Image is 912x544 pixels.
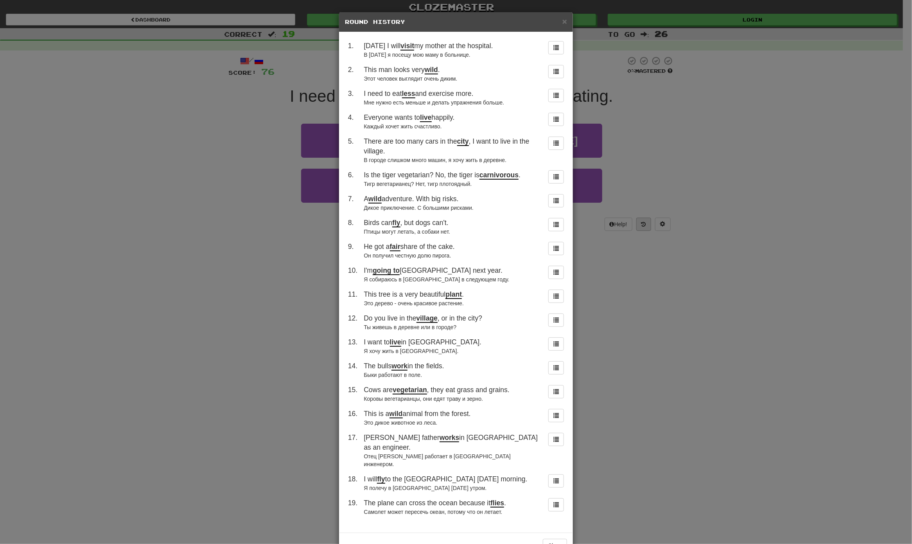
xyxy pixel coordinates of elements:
td: 9 . [345,239,361,263]
u: works [440,434,460,442]
div: Это дерево - очень красивое растение. [364,299,539,307]
h5: Round History [345,18,567,26]
div: Быки работают в поле. [364,371,539,379]
button: Close [562,17,567,25]
span: I need to eat and exercise more. [364,90,473,98]
span: Birds can , but dogs can't. [364,219,448,227]
td: 15 . [345,382,361,406]
u: fly [377,475,385,484]
u: wild [390,410,403,418]
u: city [457,137,469,146]
div: Дикое приключение. С большими рисками. [364,204,539,212]
div: Каждый хочет жить счастливо. [364,122,539,130]
span: He got a share of the cake. [364,243,455,251]
u: work [391,362,408,371]
u: wild [368,195,382,204]
u: wild [425,66,438,74]
span: × [562,17,567,26]
td: 17 . [345,430,361,471]
span: There are too many cars in the , I want to live in the village. [364,137,529,155]
u: going to [373,267,400,275]
u: visit [400,42,414,50]
td: 3 . [345,86,361,110]
u: flies [490,499,504,508]
div: В [DATE] я посещу мою маму в больнице. [364,51,539,59]
u: live [420,113,431,122]
span: I want to in [GEOGRAPHIC_DATA]. [364,338,481,347]
td: 5 . [345,133,361,167]
span: Everyone wants to happily. [364,113,454,122]
u: less [402,90,415,98]
span: Is the tiger vegetarian? No, the tiger is . [364,171,521,180]
div: Этот человек выглядит очень диким. [364,75,539,83]
u: plant [445,290,462,299]
div: Он получил честную долю пирога. [364,252,539,259]
div: В городе слишком много машин, я хочу жить в деревне. [364,156,539,164]
span: This is a animal from the forest. [364,410,470,418]
td: 19 . [345,495,361,519]
span: This tree is a very beautiful . [364,290,464,299]
div: Тигр вегетарианец? Нет, тигр плотоядный. [364,180,539,188]
u: live [390,338,401,347]
u: vegetarian [393,386,427,394]
span: [PERSON_NAME] father in [GEOGRAPHIC_DATA] as an engineer. [364,434,538,451]
u: fly [392,219,400,227]
u: village [417,314,438,323]
span: Do you live in the , or in the city? [364,314,482,323]
td: 10 . [345,263,361,286]
span: The bulls in the fields. [364,362,444,371]
div: Я полечу в [GEOGRAPHIC_DATA] [DATE] утром. [364,484,539,492]
td: 8 . [345,215,361,239]
div: Самолет может пересечь океан, потому что он летает. [364,508,539,516]
u: fair [390,243,400,251]
div: Я собираюсь в [GEOGRAPHIC_DATA] в следующем году. [364,276,539,283]
span: This man looks very . [364,66,440,74]
span: Cows are , they eat grass and grains. [364,386,510,394]
div: Отец [PERSON_NAME] работает в [GEOGRAPHIC_DATA] инженером. [364,452,539,468]
div: Ты живешь в деревне или в городе? [364,323,539,331]
td: 7 . [345,191,361,215]
div: Коровы вегетарианцы, они едят траву и зерно. [364,395,539,403]
u: carnivorous [479,171,519,180]
td: 14 . [345,358,361,382]
div: Мне нужно есть меньше и делать упражнения больше. [364,99,539,106]
td: 6 . [345,167,361,191]
span: The plane can cross the ocean because it . [364,499,506,508]
td: 13 . [345,334,361,358]
td: 18 . [345,471,361,495]
div: Я хочу жить в [GEOGRAPHIC_DATA]. [364,347,539,355]
div: Это дикое животное из леса. [364,419,539,427]
span: I'm [GEOGRAPHIC_DATA] next year. [364,267,503,275]
td: 11 . [345,286,361,310]
td: 2 . [345,62,361,86]
div: Птицы могут летать, а собаки нет. [364,228,539,236]
span: [DATE] I will my mother at the hospital. [364,42,493,50]
span: A adventure. With big risks. [364,195,458,204]
td: 16 . [345,406,361,430]
span: I will to the [GEOGRAPHIC_DATA] [DATE] morning. [364,475,527,484]
td: 1 . [345,38,361,62]
td: 12 . [345,310,361,334]
td: 4 . [345,110,361,133]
